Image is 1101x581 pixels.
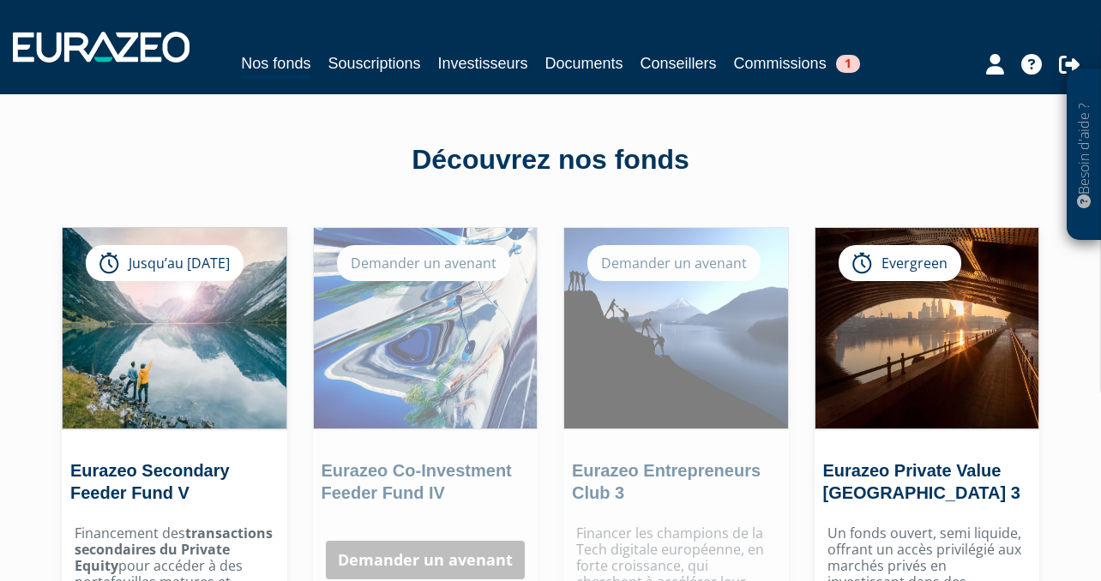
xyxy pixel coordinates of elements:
[326,541,526,580] a: Demander un avenant
[322,461,512,502] a: Eurazeo Co-Investment Feeder Fund IV
[836,55,860,73] span: 1
[1074,78,1094,232] p: Besoin d'aide ?
[823,461,1020,502] a: Eurazeo Private Value [GEOGRAPHIC_DATA] 3
[572,461,761,502] a: Eurazeo Entrepreneurs Club 3
[13,32,190,63] img: 1732889491-logotype_eurazeo_blanc_rvb.png
[75,524,273,575] strong: transactions secondaires du Private Equity
[734,51,860,75] a: Commissions1
[587,245,761,281] div: Demander un avenant
[241,51,310,78] a: Nos fonds
[839,245,961,281] div: Evergreen
[63,228,286,428] img: Eurazeo Secondary Feeder Fund V
[328,51,420,75] a: Souscriptions
[545,51,623,75] a: Documents
[337,245,510,281] div: Demander un avenant
[62,141,1039,180] div: Découvrez nos fonds
[437,51,527,75] a: Investisseurs
[314,228,538,428] img: Eurazeo Co-Investment Feeder Fund IV
[86,245,244,281] div: Jusqu’au [DATE]
[815,228,1039,428] img: Eurazeo Private Value Europe 3
[70,461,230,502] a: Eurazeo Secondary Feeder Fund V
[641,51,717,75] a: Conseillers
[564,228,788,428] img: Eurazeo Entrepreneurs Club 3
